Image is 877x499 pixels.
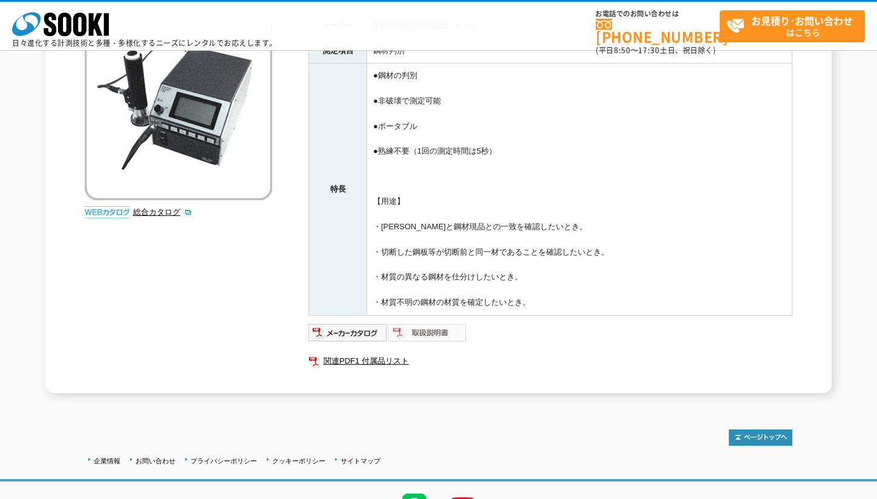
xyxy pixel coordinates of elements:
[751,13,853,28] strong: お見積り･お問い合わせ
[85,206,130,218] img: webカタログ
[133,207,192,217] a: 総合カタログ
[596,19,720,44] a: [PHONE_NUMBER]
[191,457,257,465] a: プライバシーポリシー
[135,457,175,465] a: お問い合わせ
[272,457,325,465] a: クッキーポリシー
[729,429,792,446] img: トップページへ
[12,39,277,47] p: 日々進化する計測技術と多種・多様化するニーズにレンタルでお応えします。
[596,10,720,18] span: お電話でのお問い合わせは
[726,11,864,41] span: はこちら
[388,331,467,340] a: 取扱説明書
[308,323,388,342] img: メーカーカタログ
[309,64,367,315] th: 特長
[308,331,388,340] a: メーカーカタログ
[596,45,716,56] span: (平日 ～ 土日、祝日除く)
[720,10,865,42] a: お見積り･お問い合わせはこちら
[308,353,792,369] a: 関連PDF1 付属品リスト
[341,457,380,465] a: サイトマップ
[614,45,631,56] span: 8:50
[94,457,120,465] a: 企業情報
[85,13,272,200] img: サムスチールチェッカー D-200
[638,45,660,56] span: 17:30
[367,64,792,315] td: ●鋼材の判別 ●非破壊で測定可能 ●ポータブル ●熟練不要（1回の測定時間は5秒） 【用途】 ・[PERSON_NAME]と鋼材現品との一致を確認したいとき。 ・切断した鋼板等が切断前と同一材で...
[388,323,467,342] img: 取扱説明書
